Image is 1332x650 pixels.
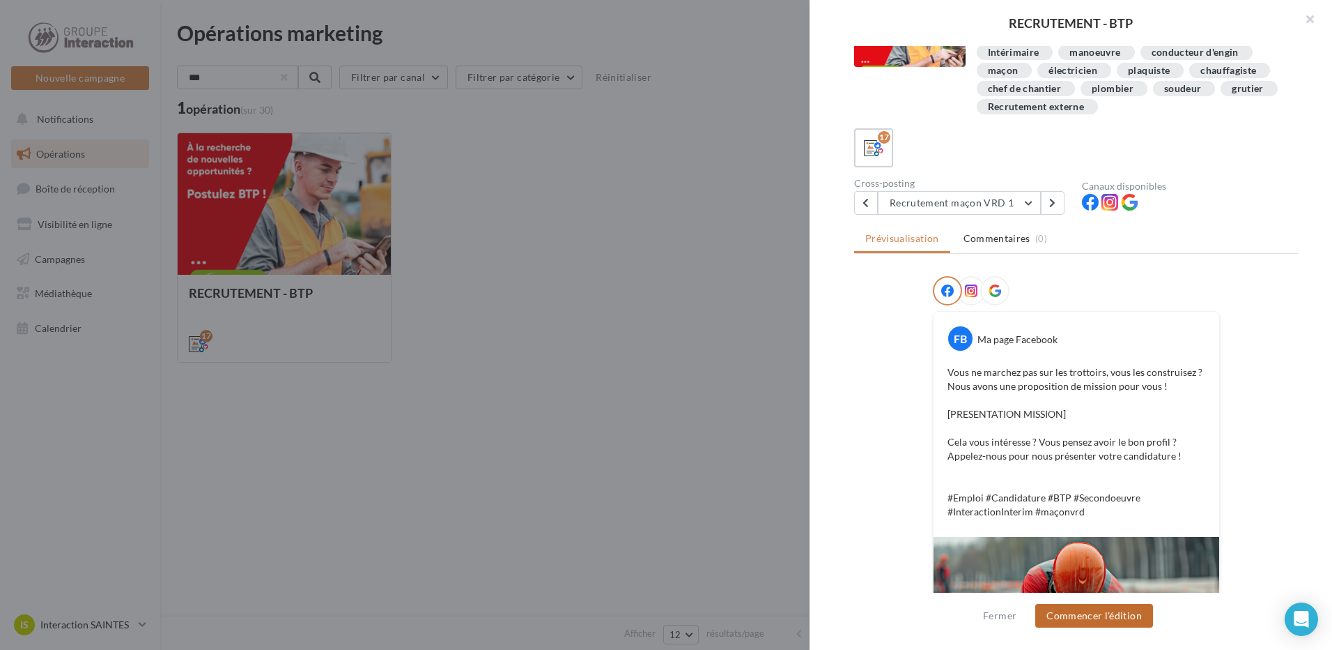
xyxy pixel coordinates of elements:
[963,232,1030,245] span: Commentaires
[854,179,1071,188] div: Cross-posting
[1200,66,1256,76] div: chauffagiste
[1082,181,1299,191] div: Canaux disponibles
[1232,84,1263,94] div: grutier
[1035,604,1153,628] button: Commencer l'édition
[1164,84,1201,94] div: soudeur
[947,365,1205,519] p: Vous ne marchez pas sur les trottoirs, vous les construisez ? Nous avons une proposition de missi...
[1048,66,1097,76] div: électricien
[1069,47,1120,58] div: manoeuvre
[988,47,1039,58] div: Intérimaire
[1128,66,1170,76] div: plaquiste
[832,17,1310,29] div: RECRUTEMENT - BTP
[1152,47,1239,58] div: conducteur d'engin
[988,102,1085,112] div: Recrutement externe
[988,84,1062,94] div: chef de chantier
[977,607,1022,624] button: Fermer
[977,333,1058,347] div: Ma page Facebook
[1035,233,1047,244] span: (0)
[948,326,973,351] div: FB
[988,66,1019,76] div: maçon
[878,131,890,144] div: 17
[1092,84,1133,94] div: plombier
[1285,603,1318,636] div: Open Intercom Messenger
[878,191,1041,215] button: Recrutement maçon VRD 1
